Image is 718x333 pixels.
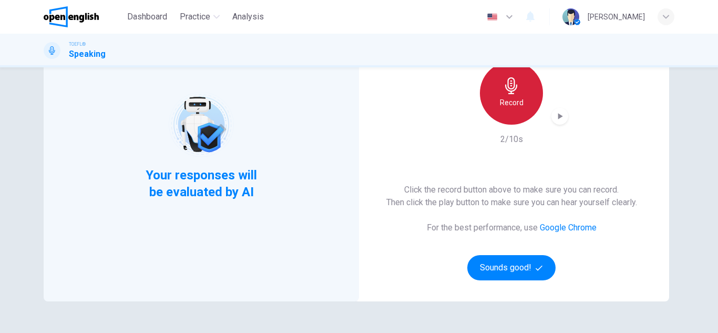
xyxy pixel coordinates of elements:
a: Google Chrome [540,223,597,233]
span: Dashboard [127,11,167,23]
button: Analysis [228,7,268,26]
span: Analysis [232,11,264,23]
span: TOEFL® [69,41,86,48]
span: Your responses will be evaluated by AI [138,167,265,200]
img: OpenEnglish logo [44,6,99,27]
img: robot icon [168,91,234,158]
button: Record [480,62,543,125]
button: Dashboard [123,7,171,26]
h6: For the best performance, use [427,221,597,234]
h1: Speaking [69,48,106,60]
img: en [486,13,499,21]
div: [PERSON_NAME] [588,11,645,23]
button: Practice [176,7,224,26]
h6: Click the record button above to make sure you can record. Then click the play button to make sur... [386,184,637,209]
h6: 2/10s [500,133,523,146]
h6: Record [500,96,524,109]
img: Profile picture [562,8,579,25]
a: OpenEnglish logo [44,6,123,27]
span: Practice [180,11,210,23]
button: Sounds good! [467,255,556,280]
